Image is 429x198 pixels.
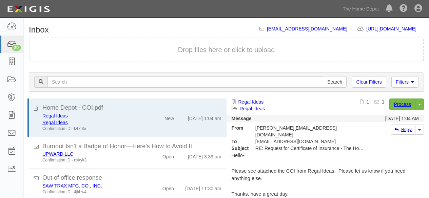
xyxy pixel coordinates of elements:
[366,26,424,31] a: [URL][DOMAIN_NAME]
[42,183,102,189] a: SAW TRAX MFG. CO., INC.
[42,126,142,132] div: Confirmation ID - k47t3e
[42,142,221,151] div: Burnout Isn’t a Badge of Honor—Here’s How to Avoid It
[42,174,221,182] div: Out of office response
[367,99,369,105] b: 1
[188,112,221,122] div: [DATE] 1:04 am
[42,112,142,119] div: Regal Ideas
[267,26,347,31] a: [EMAIL_ADDRESS][DOMAIN_NAME]
[382,99,385,105] b: 1
[250,145,370,152] div: RE: Request for Certificate of Insurance - The Home Depot
[42,113,68,118] a: Regal Ideas
[227,138,250,145] strong: To
[391,125,415,135] a: Reply
[391,76,418,88] a: Filters
[178,45,275,55] button: Drop files here or click to upload
[188,151,221,160] div: [DATE] 3:39 am
[42,120,68,125] a: Regal Ideas
[42,104,221,112] div: Home Depot - COI.pdf
[352,76,386,88] a: Clear Filters
[47,76,323,88] input: Search
[399,5,408,13] i: Help Center - Complianz
[323,76,347,88] input: Search
[42,119,142,126] div: Regal Ideas
[185,182,221,192] div: [DATE] 11:30 am
[250,138,370,145] div: agreement-43vryp@sbainsurance.homedepot.com
[232,168,406,181] span: Please see attached the COI from Regal Ideas. Please let us know if you need anything else.
[162,151,174,160] div: Open
[42,157,142,163] div: Confirmation ID - nxkyk3
[227,125,250,131] strong: From
[240,106,265,111] a: Regal Ideas
[162,182,174,192] div: Open
[339,2,382,16] a: The Home Depot
[232,153,245,158] span: Hello-
[5,3,52,15] img: logo-5460c22ac91f19d4615b14bd174203de0afe785f0fc80cf4dbbc73dc1793850b.png
[385,115,419,122] div: [DATE] 1:04 AM
[227,145,250,152] strong: Subject
[42,151,73,157] a: UPWARD LLC
[12,45,21,51] div: 20
[42,189,142,195] div: Confirmation ID - 4jkhw4
[232,116,252,121] strong: Message
[29,25,49,34] h1: Inbox
[250,125,370,138] div: [PERSON_NAME][EMAIL_ADDRESS][DOMAIN_NAME]
[389,98,415,110] a: Process
[164,112,174,122] div: New
[238,99,264,105] a: Regal Ideas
